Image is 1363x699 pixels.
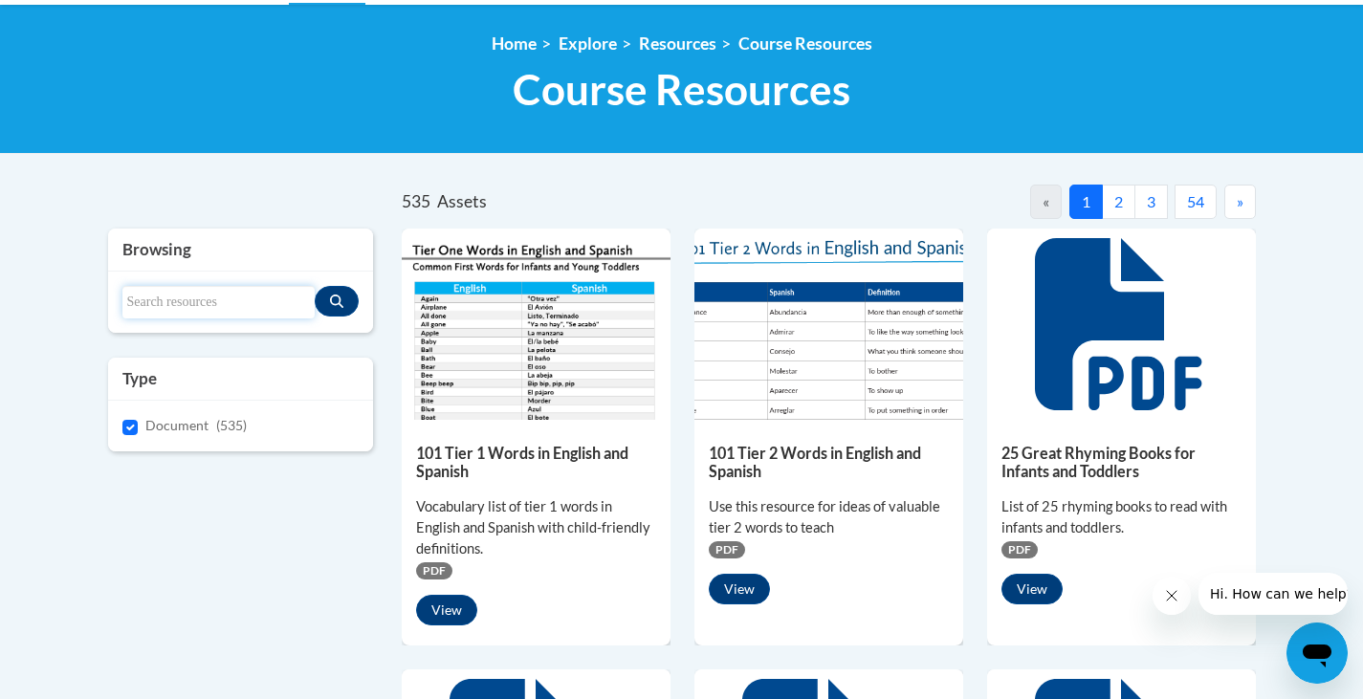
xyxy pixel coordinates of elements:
button: View [1001,574,1063,604]
div: Use this resource for ideas of valuable tier 2 words to teach [709,496,949,538]
button: 2 [1102,185,1135,219]
iframe: Message from company [1198,573,1348,615]
button: 54 [1175,185,1217,219]
span: PDF [416,562,452,579]
div: Vocabulary list of tier 1 words in English and Spanish with child-friendly definitions. [416,496,656,559]
button: View [709,574,770,604]
span: » [1237,192,1243,210]
button: Next [1224,185,1256,219]
iframe: Button to launch messaging window [1286,623,1348,684]
button: 3 [1134,185,1168,219]
button: Search resources [315,286,359,317]
img: d35314be-4b7e-462d-8f95-b17e3d3bb747.pdf [402,229,671,420]
h5: 25 Great Rhyming Books for Infants and Toddlers [1001,444,1242,481]
h5: 101 Tier 2 Words in English and Spanish [709,444,949,481]
iframe: Close message [1153,577,1191,615]
div: List of 25 rhyming books to read with infants and toddlers. [1001,496,1242,538]
img: 836e94b2-264a-47ae-9840-fb2574307f3b.pdf [694,229,963,420]
span: 535 [402,191,430,211]
a: Explore [559,33,617,54]
span: PDF [1001,541,1038,558]
span: Document [145,417,209,433]
button: 1 [1069,185,1103,219]
a: Course Resources [738,33,872,54]
span: Hi. How can we help? [11,13,155,29]
a: Resources [639,33,716,54]
span: Course Resources [513,64,850,115]
span: (535) [216,417,247,433]
span: Assets [437,191,487,211]
button: View [416,595,477,625]
nav: Pagination Navigation [828,185,1255,219]
h5: 101 Tier 1 Words in English and Spanish [416,444,656,481]
span: PDF [709,541,745,558]
a: Home [492,33,537,54]
h3: Type [122,367,360,390]
input: Search resources [122,286,316,318]
h3: Browsing [122,238,360,261]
